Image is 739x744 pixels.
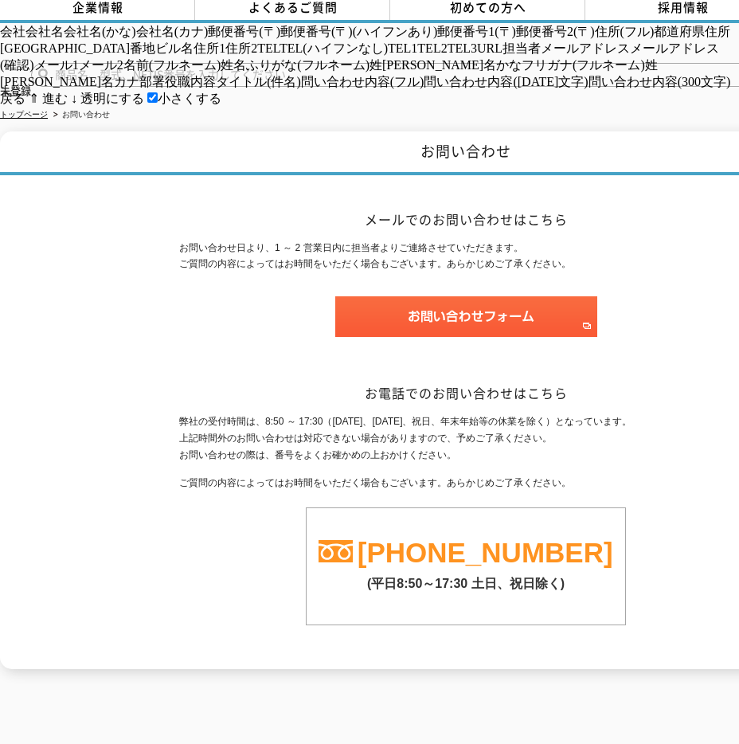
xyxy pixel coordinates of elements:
[280,41,388,55] mb-button: TEL(ハイフンなし)
[208,25,280,38] mb-button: 郵便番号(〒)
[424,75,588,88] mb-button: 問い合わせ内容([DATE]文字)
[437,25,516,38] mb-button: 郵便番号1(〒)
[705,25,730,38] mb-button: 住所
[522,58,645,72] mb-button: フリガナ(フルネーム)
[221,58,233,72] mb-button: 姓
[34,58,79,72] mb-button: メール1
[101,75,139,88] mb-button: 名カナ
[139,75,165,88] mb-button: 部署
[136,25,209,38] mb-button: 会社名(カナ)
[25,25,64,38] mb-button: 会社名
[307,568,625,593] p: (平日8:50～17:30 土日、祝日除く)
[147,92,221,105] mb-li: 小さくする
[130,41,155,55] mb-button: 番地
[588,75,731,88] mb-button: 問い合わせ内容(300文字)
[335,296,597,337] img: お問い合わせフォーム
[165,75,190,88] mb-button: 役職
[80,92,144,105] mb-button: 透明にする
[123,58,221,72] mb-button: 名前(フルネーム)
[417,41,447,55] mb-button: TEL2
[477,41,502,55] mb-button: URL
[79,58,123,72] mb-button: メール2
[358,537,613,568] a: [PHONE_NUMBER]
[42,92,77,105] mb-button: 進む ↓
[654,25,705,38] mb-button: 都道府県
[502,41,541,55] span: 担当者
[246,58,369,72] mb-button: ふりがな(フルネーム)
[301,75,424,88] mb-button: 問い合わせ内容(フル)
[155,41,194,55] mb-button: ビル名
[388,41,417,55] mb-button: TEL1
[448,41,477,55] mb-button: TEL3
[369,58,483,72] mb-button: 姓[PERSON_NAME]
[280,25,437,38] mb-button: 郵便番号(〒)(ハイフンあり)
[216,75,301,88] mb-button: タイトル(件名)
[595,25,655,38] mb-button: 住所(フル)
[541,41,630,55] mb-button: メールアドレス
[483,58,522,72] mb-button: 名かな
[50,107,110,123] li: お問い合わせ
[233,58,246,72] mb-button: 名
[257,41,280,55] mb-button: TEL
[516,25,595,38] mb-button: 郵便番号2(〒)
[64,25,136,38] mb-button: 会社名(かな)
[190,75,216,88] span: 内容
[335,323,597,334] a: お問い合わせフォーム
[225,41,257,55] mb-button: 住所2
[194,41,225,55] mb-button: 住所1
